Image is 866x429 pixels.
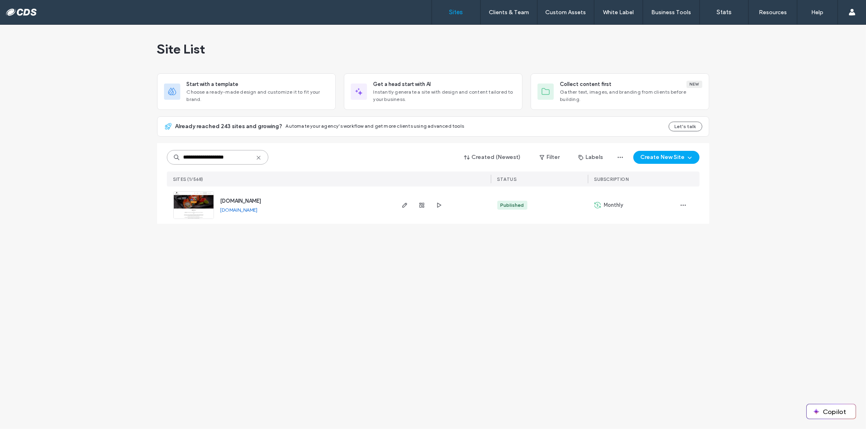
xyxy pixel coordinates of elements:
a: [DOMAIN_NAME] [220,207,258,213]
div: New [687,81,702,88]
span: Get a head start with AI [374,80,431,88]
span: SITES (1/568) [173,176,204,182]
span: Site List [157,41,205,57]
button: Copilot [807,404,856,419]
div: Start with a templateChoose a ready-made design and customize it to fit your brand. [157,73,336,110]
span: Instantly generate a site with design and content tailored to your business. [374,88,516,103]
button: Create New Site [633,151,700,164]
label: Resources [759,9,787,16]
span: SUBSCRIPTION [594,176,629,182]
button: Created (Newest) [457,151,528,164]
span: Automate your agency's workflow and get more clients using advanced tools [286,123,464,129]
div: Published [501,202,524,209]
span: Choose a ready-made design and customize it to fit your brand. [187,88,329,103]
label: Sites [449,9,463,16]
span: Monthly [604,201,624,209]
button: Filter [531,151,568,164]
a: [DOMAIN_NAME] [220,198,261,204]
button: Let's talk [669,122,702,131]
button: Labels [571,151,611,164]
label: Stats [717,9,732,16]
label: Help [812,9,824,16]
label: White Label [603,9,634,16]
span: Gather text, images, and branding from clients before building. [560,88,702,103]
label: Business Tools [652,9,691,16]
span: Start with a template [187,80,239,88]
div: Get a head start with AIInstantly generate a site with design and content tailored to your business. [344,73,523,110]
span: Help [18,6,35,13]
div: Collect content firstNewGather text, images, and branding from clients before building. [531,73,709,110]
span: STATUS [497,176,517,182]
label: Custom Assets [546,9,586,16]
label: Clients & Team [489,9,529,16]
span: Collect content first [560,80,612,88]
span: Already reached 243 sites and growing? [175,122,283,131]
